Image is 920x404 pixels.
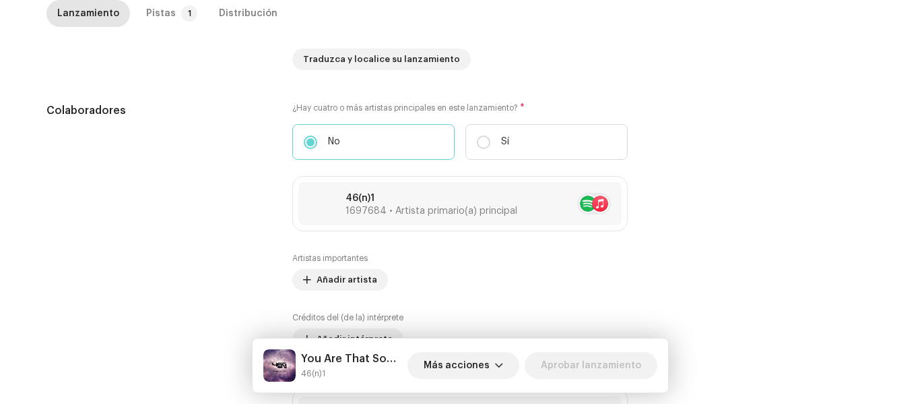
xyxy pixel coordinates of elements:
p: No [328,135,340,149]
img: 5f37441b-8442-478d-92fa-cff977c612b2 [308,190,335,217]
p: Sí [501,135,509,149]
p: 46(n)1 [346,192,517,206]
label: Artistas importantes [292,253,368,264]
button: Más acciones [407,352,519,379]
button: Añadir intérprete [292,328,403,350]
span: Aprobar lanzamiento [541,352,641,379]
span: 1697684 • Artista primario(a) principal [346,206,517,216]
button: Traduzca y localice su lanzamiento [292,49,471,70]
span: Añadir artista [317,266,377,293]
h5: Colaboradores [46,103,271,119]
label: ¿Hay cuatro o más artistas principales en este lanzamiento? [292,103,628,113]
small: You Are That Song [Acoustic] [301,367,402,380]
span: Traduzca y localice su lanzamiento [303,46,460,73]
button: Aprobar lanzamiento [525,352,657,379]
img: b42dfb4c-1a64-4cc6-a27a-7cefa9badd50 [263,349,296,382]
h5: You Are That Song [Acoustic] [301,351,402,367]
button: Añadir artista [292,269,388,291]
span: Más acciones [424,352,490,379]
label: Créditos del (de la) intérprete [292,312,403,323]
